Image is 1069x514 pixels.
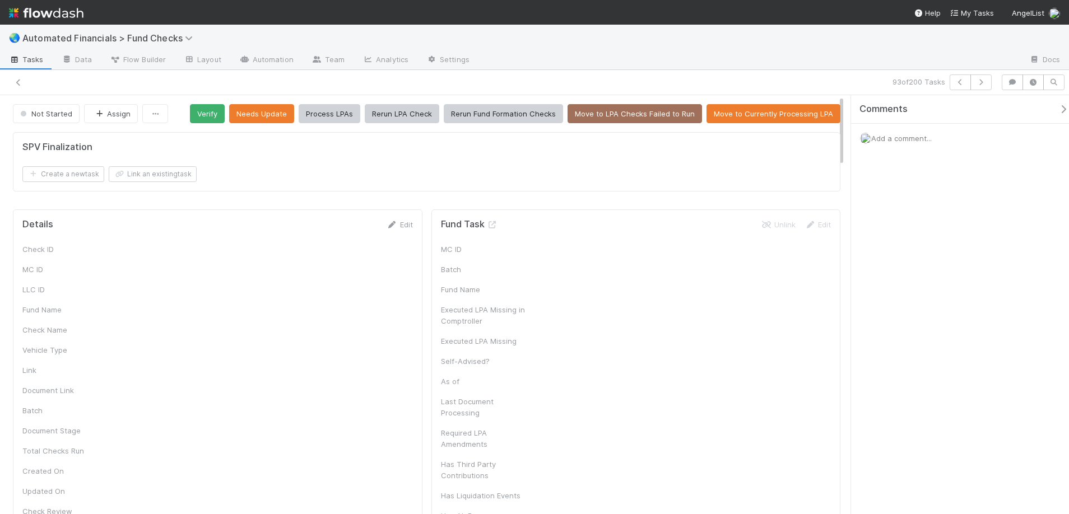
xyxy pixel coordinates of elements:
img: avatar_1d14498f-6309-4f08-8780-588779e5ce37.png [860,133,871,144]
span: 🌏 [9,33,20,43]
h5: SPV Finalization [22,142,92,153]
img: avatar_1d14498f-6309-4f08-8780-588779e5ce37.png [1049,8,1060,19]
a: Edit [805,220,831,229]
div: Total Checks Run [22,445,106,456]
span: Tasks [9,54,44,65]
div: Check Name [22,324,106,335]
a: Data [53,52,101,69]
span: 93 of 200 Tasks [893,76,945,87]
a: My Tasks [950,7,994,18]
div: Executed LPA Missing in Comptroller [441,304,525,326]
div: Self-Advised? [441,356,525,367]
div: Required LPA Amendments [441,427,525,450]
div: Executed LPA Missing [441,335,525,347]
button: Process LPAs [299,104,360,123]
span: Flow Builder [110,54,166,65]
div: Document Link [22,385,106,396]
span: Automated Financials > Fund Checks [22,32,198,44]
button: Link an existingtask [109,166,197,182]
div: Created On [22,465,106,476]
button: Rerun Fund Formation Checks [444,104,563,123]
div: MC ID [22,264,106,275]
button: Needs Update [229,104,294,123]
button: Move to Currently Processing LPA [707,104,840,123]
a: Edit [387,220,413,229]
span: Comments [859,104,908,115]
a: Analytics [354,52,417,69]
a: Layout [175,52,230,69]
div: Batch [441,264,525,275]
button: Not Started [13,104,80,123]
div: Updated On [22,485,106,497]
a: Docs [1020,52,1069,69]
a: Unlink [761,220,796,229]
div: Check ID [22,244,106,255]
span: AngelList [1012,8,1044,17]
a: Settings [417,52,478,69]
div: Vehicle Type [22,344,106,356]
button: Assign [84,104,138,123]
button: Move to LPA Checks Failed to Run [568,104,702,123]
button: Create a newtask [22,166,104,182]
img: logo-inverted-e16ddd16eac7371096b0.svg [9,3,83,22]
a: Automation [230,52,303,69]
button: Rerun LPA Check [365,104,439,123]
span: Not Started [18,109,72,118]
div: Has Liquidation Events [441,490,525,501]
div: Link [22,365,106,376]
a: Team [303,52,354,69]
div: MC ID [441,244,525,255]
div: Help [914,7,941,18]
h5: Details [22,219,53,230]
button: Verify [190,104,225,123]
h5: Fund Task [441,219,498,230]
a: Flow Builder [101,52,175,69]
div: Fund Name [22,304,106,315]
div: Fund Name [441,284,525,295]
div: LLC ID [22,284,106,295]
div: Last Document Processing [441,396,525,418]
div: Document Stage [22,425,106,436]
div: Batch [22,405,106,416]
div: Has Third Party Contributions [441,459,525,481]
div: As of [441,376,525,387]
span: Add a comment... [871,134,932,143]
span: My Tasks [950,8,994,17]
